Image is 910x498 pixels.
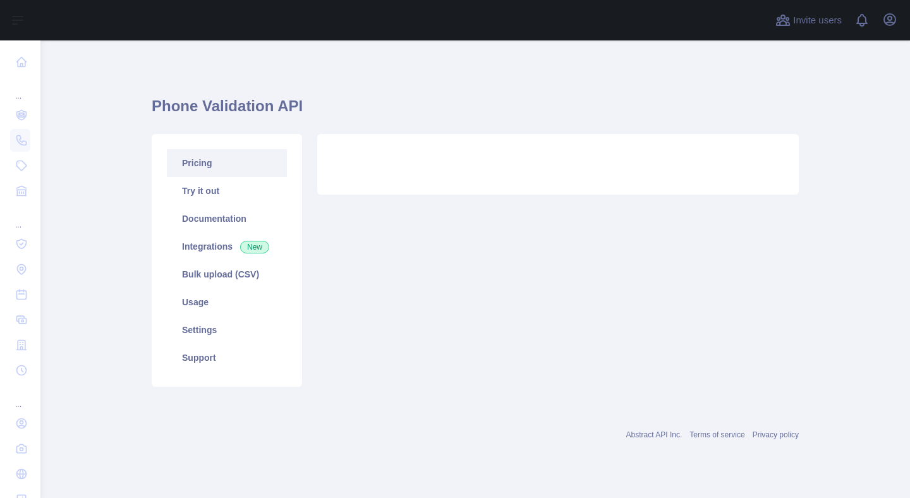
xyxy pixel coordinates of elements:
[167,288,287,316] a: Usage
[626,430,682,439] a: Abstract API Inc.
[773,10,844,30] button: Invite users
[689,430,744,439] a: Terms of service
[167,205,287,233] a: Documentation
[10,205,30,230] div: ...
[793,13,842,28] span: Invite users
[753,430,799,439] a: Privacy policy
[167,316,287,344] a: Settings
[167,344,287,372] a: Support
[167,233,287,260] a: Integrations New
[240,241,269,253] span: New
[10,384,30,410] div: ...
[167,260,287,288] a: Bulk upload (CSV)
[10,76,30,101] div: ...
[152,96,799,126] h1: Phone Validation API
[167,149,287,177] a: Pricing
[167,177,287,205] a: Try it out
